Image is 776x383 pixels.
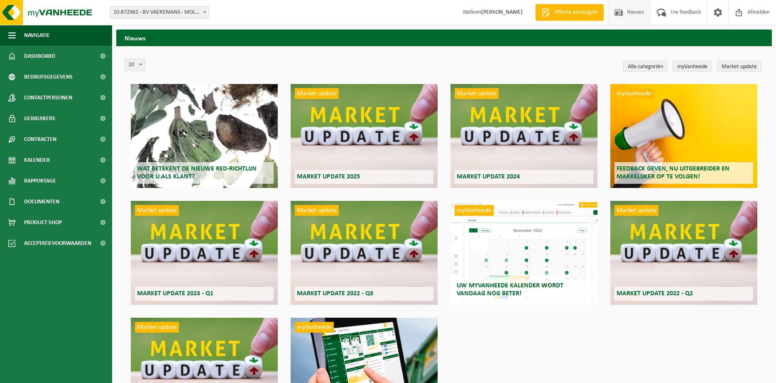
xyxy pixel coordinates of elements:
span: Market update 2024 [457,173,520,180]
a: Market update Market update 2025 [291,84,438,188]
span: Navigatie [24,25,50,46]
span: Market update 2022 - Q3 [297,290,373,297]
a: myVanheede Uw myVanheede kalender wordt vandaag nog beter! [450,201,597,305]
a: Alle categoriën [623,61,668,72]
span: Market update 2022 - Q2 [617,290,693,297]
span: 10-872962 - BV VAEREMANS - MOLLEM [110,7,209,18]
span: myVanheede [455,205,494,216]
span: Market update [455,88,499,99]
a: Market update Market update 2023 - Q1 [131,201,278,305]
span: Gebruikers [24,108,55,129]
span: Market update [614,205,658,216]
span: Product Shop [24,212,62,233]
span: Market update [295,88,339,99]
a: Offerte aanvragen [535,4,604,21]
a: myVanheede Feedback geven, nu uitgebreider en makkelijker op te volgen! [610,84,757,188]
span: 10 [125,59,145,71]
span: Bedrijfsgegevens [24,67,73,87]
span: Uw myVanheede kalender wordt vandaag nog beter! [457,282,563,297]
span: Acceptatievoorwaarden [24,233,91,254]
span: Dashboard [24,46,55,67]
span: Documenten [24,191,59,212]
a: Wat betekent de nieuwe RED-richtlijn voor u als klant? [131,84,278,188]
span: Rapportage [24,170,56,191]
span: Contactpersonen [24,87,72,108]
span: Market update [135,205,179,216]
a: Market update Market update 2022 - Q3 [291,201,438,305]
h2: Nieuws [116,30,772,46]
a: myVanheede [673,61,712,72]
span: Wat betekent de nieuwe RED-richtlijn voor u als klant? [137,166,257,180]
span: myVanheede [295,322,334,333]
span: Feedback geven, nu uitgebreider en makkelijker op te volgen! [617,166,729,180]
a: Market update [717,61,761,72]
span: Kalender [24,150,50,170]
strong: [PERSON_NAME] [481,9,523,15]
span: Contracten [24,129,56,150]
span: Market update [295,205,339,216]
a: Market update Market update 2022 - Q2 [610,201,757,305]
span: Market update 2023 - Q1 [137,290,213,297]
a: Market update Market update 2024 [450,84,597,188]
span: Offerte aanvragen [552,8,600,17]
span: 10-872962 - BV VAEREMANS - MOLLEM [110,6,209,19]
span: Market update [135,322,179,333]
span: myVanheede [614,88,654,99]
span: Market update 2025 [297,173,360,180]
